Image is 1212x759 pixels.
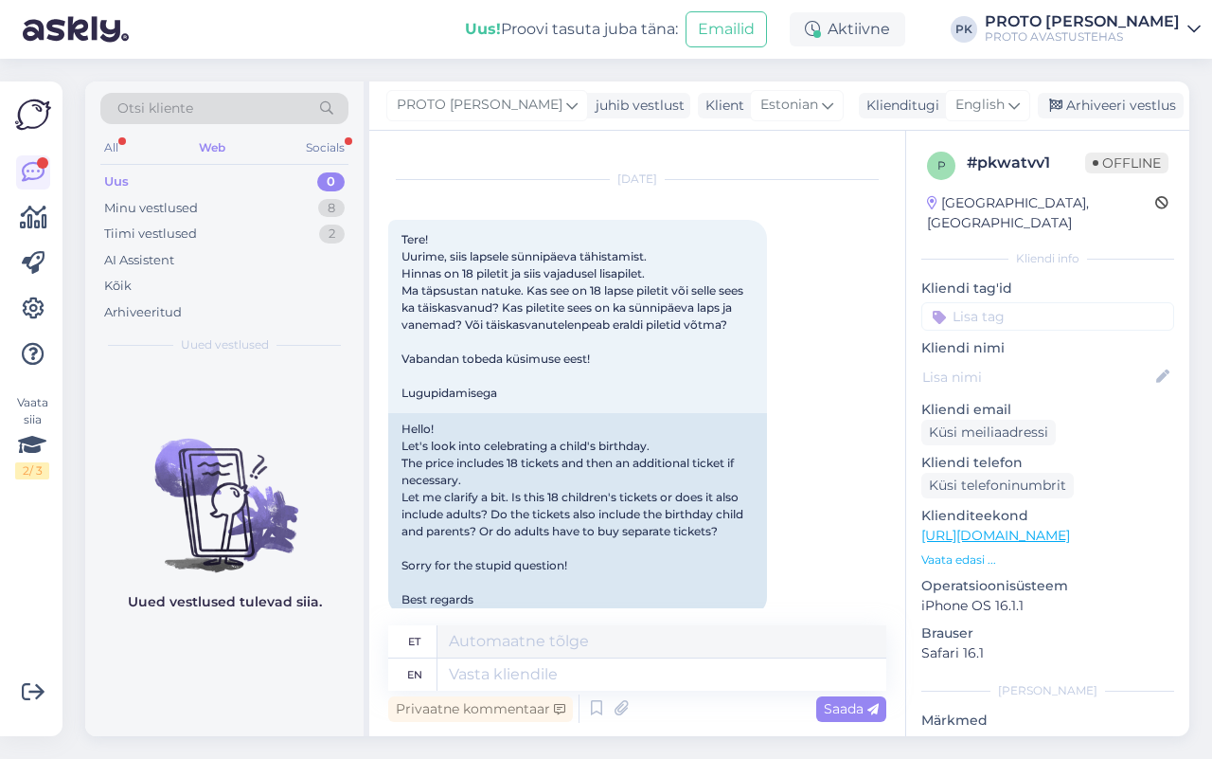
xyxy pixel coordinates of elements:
div: Klient [698,96,744,116]
div: All [100,136,122,160]
span: English [955,95,1005,116]
div: AI Assistent [104,251,174,270]
p: Safari 16.1 [921,643,1174,663]
div: Aktiivne [790,12,905,46]
div: Socials [302,136,348,160]
p: Brauser [921,623,1174,643]
p: Kliendi tag'id [921,279,1174,298]
div: Uus [104,172,129,191]
div: Küsi telefoninumbrit [921,473,1074,498]
div: Vaata siia [15,394,49,479]
div: Proovi tasuta juba täna: [465,18,678,41]
div: et [408,625,420,658]
div: Minu vestlused [104,199,198,218]
button: Emailid [686,11,767,47]
div: Web [195,136,229,160]
span: PROTO [PERSON_NAME] [397,95,562,116]
div: en [407,659,422,691]
span: Offline [1085,153,1168,173]
img: No chats [85,405,364,575]
p: iPhone OS 16.1.1 [921,596,1174,616]
p: Vaata edasi ... [921,551,1174,569]
span: Otsi kliente [117,99,193,118]
b: Uus! [465,20,501,38]
div: [DATE] [388,171,886,188]
div: PROTO AVASTUSTEHAS [985,29,1180,45]
p: Kliendi email [921,400,1174,420]
p: Uued vestlused tulevad siia. [128,592,322,612]
div: 8 [318,199,345,218]
input: Lisa tag [921,302,1174,331]
div: 2 / 3 [15,462,49,479]
div: Privaatne kommentaar [388,696,573,722]
p: Märkmed [921,711,1174,731]
div: Arhiveeri vestlus [1038,93,1184,118]
div: 2 [319,225,345,244]
span: Estonian [760,95,818,116]
a: [URL][DOMAIN_NAME] [921,527,1070,544]
span: Tere! Uurime, siis lapsele sünnipäeva tähistamist. Hinnas on 18 piletit ja siis vajadusel lisapil... [401,232,746,400]
div: # pkwatvv1 [967,152,1085,174]
div: Klienditugi [859,96,939,116]
p: Kliendi telefon [921,453,1174,473]
div: PROTO [PERSON_NAME] [985,14,1180,29]
div: [GEOGRAPHIC_DATA], [GEOGRAPHIC_DATA] [927,193,1155,233]
img: Askly Logo [15,97,51,133]
a: PROTO [PERSON_NAME]PROTO AVASTUSTEHAS [985,14,1201,45]
span: p [937,158,946,172]
p: Operatsioonisüsteem [921,576,1174,596]
span: Uued vestlused [181,336,269,353]
div: PK [951,16,977,43]
div: 0 [317,172,345,191]
div: Kõik [104,277,132,296]
input: Lisa nimi [922,367,1152,388]
p: Klienditeekond [921,506,1174,526]
div: juhib vestlust [588,96,685,116]
span: Saada [824,700,879,717]
div: Tiimi vestlused [104,225,197,244]
div: Hello! Let's look into celebrating a child's birthday. The price includes 18 tickets and then an ... [388,413,767,616]
div: [PERSON_NAME] [921,682,1174,699]
div: Arhiveeritud [104,303,182,322]
p: Kliendi nimi [921,338,1174,358]
div: Küsi meiliaadressi [921,420,1056,445]
div: Kliendi info [921,250,1174,267]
